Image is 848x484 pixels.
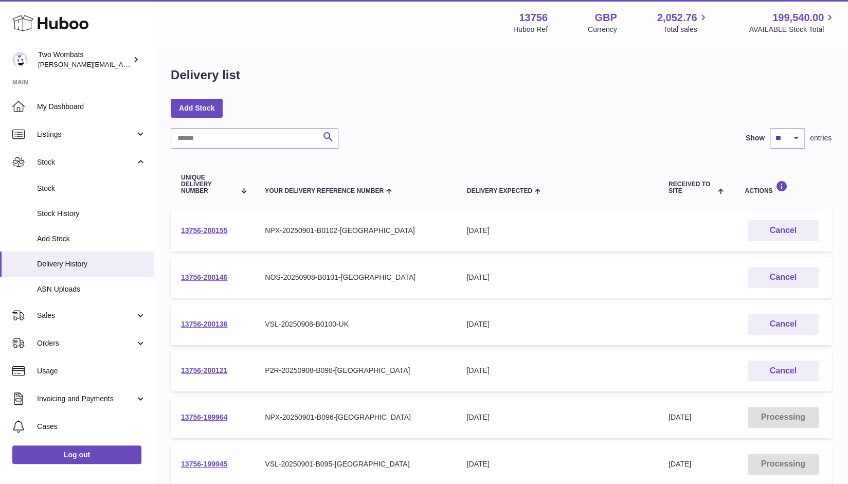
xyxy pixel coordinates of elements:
span: Stock History [37,209,146,219]
a: 13756-199945 [181,460,227,468]
span: Add Stock [37,234,146,244]
div: [DATE] [467,413,648,422]
span: Stock [37,184,146,193]
a: 13756-200146 [181,273,227,281]
a: 13756-200121 [181,366,227,374]
div: [DATE] [467,319,648,329]
span: Your Delivery Reference Number [265,188,384,194]
span: Listings [37,130,135,139]
a: Add Stock [171,99,223,117]
span: Delivery Expected [467,188,532,194]
img: philip.carroll@twowombats.com [12,52,28,67]
div: VSL-20250908-B0100-UK [265,319,446,329]
span: 2,052.76 [657,11,697,25]
label: Show [746,133,765,143]
span: Delivery History [37,259,146,269]
span: Unique Delivery Number [181,174,236,195]
div: VSL-20250901-B095-[GEOGRAPHIC_DATA] [265,459,446,469]
div: Two Wombats [38,50,131,69]
div: NOS-20250908-B0101-[GEOGRAPHIC_DATA] [265,273,446,282]
span: ASN Uploads [37,284,146,294]
a: 13756-199964 [181,413,227,421]
span: [DATE] [669,413,691,421]
a: Log out [12,445,141,464]
span: Invoicing and Payments [37,394,135,404]
span: My Dashboard [37,102,146,112]
div: [DATE] [467,366,648,375]
span: AVAILABLE Stock Total [749,25,836,34]
span: Orders [37,338,135,348]
span: 199,540.00 [772,11,824,25]
div: P2R-20250908-B098-[GEOGRAPHIC_DATA] [265,366,446,375]
a: 199,540.00 AVAILABLE Stock Total [749,11,836,34]
span: entries [810,133,832,143]
button: Cancel [748,220,819,241]
div: Huboo Ref [513,25,548,34]
div: NPX-20250901-B096-[GEOGRAPHIC_DATA] [265,413,446,422]
button: Cancel [748,361,819,382]
span: [DATE] [669,460,691,468]
strong: 13756 [519,11,548,25]
span: Received to Site [669,181,715,194]
span: Total sales [663,25,709,34]
div: [DATE] [467,459,648,469]
span: Usage [37,366,146,376]
strong: GBP [594,11,617,25]
h1: Delivery list [171,67,240,83]
button: Cancel [748,267,819,288]
a: 13756-200136 [181,320,227,328]
a: 13756-200155 [181,226,227,235]
button: Cancel [748,314,819,335]
div: NPX-20250901-B0102-[GEOGRAPHIC_DATA] [265,226,446,236]
span: Cases [37,422,146,432]
a: 2,052.76 Total sales [657,11,709,34]
div: [DATE] [467,226,648,236]
span: Stock [37,157,135,167]
span: Sales [37,311,135,320]
span: [PERSON_NAME][EMAIL_ADDRESS][PERSON_NAME][DOMAIN_NAME] [38,60,261,68]
div: [DATE] [467,273,648,282]
div: Currency [588,25,617,34]
div: Actions [745,181,821,194]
